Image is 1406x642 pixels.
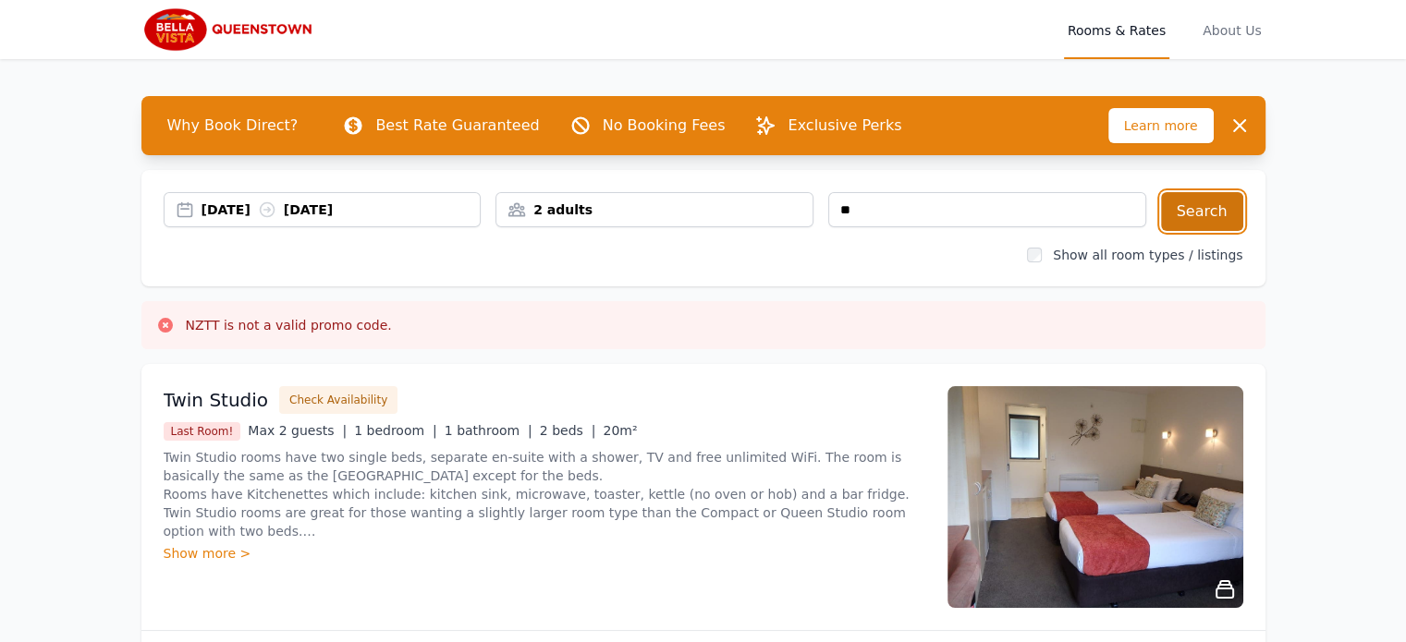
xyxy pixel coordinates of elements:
[248,423,347,438] span: Max 2 guests |
[164,422,241,441] span: Last Room!
[540,423,596,438] span: 2 beds |
[141,7,319,52] img: Bella Vista Queenstown
[1108,108,1214,143] span: Learn more
[153,107,313,144] span: Why Book Direct?
[202,200,481,219] div: [DATE] [DATE]
[496,200,813,219] div: 2 adults
[1053,248,1242,262] label: Show all room types / listings
[164,448,925,540] p: Twin Studio rooms have two single beds, separate en-suite with a shower, TV and free unlimited Wi...
[279,386,397,414] button: Check Availability
[603,423,637,438] span: 20m²
[186,316,392,334] h3: NZTT is not a valid promo code.
[164,544,925,563] div: Show more >
[788,115,901,137] p: Exclusive Perks
[445,423,532,438] span: 1 bathroom |
[603,115,726,137] p: No Booking Fees
[354,423,437,438] span: 1 bedroom |
[1161,192,1243,231] button: Search
[375,115,539,137] p: Best Rate Guaranteed
[164,387,269,413] h3: Twin Studio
